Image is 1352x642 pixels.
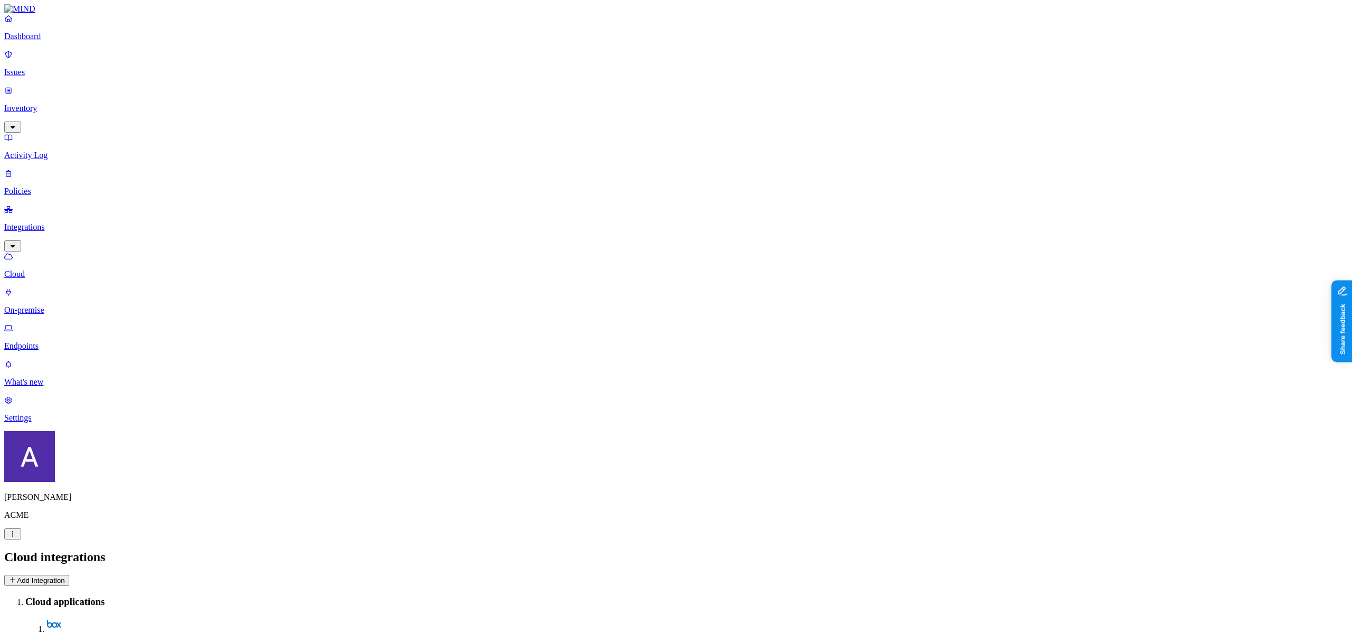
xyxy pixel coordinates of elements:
a: Integrations [4,204,1348,250]
p: Issues [4,68,1348,77]
p: Endpoints [4,341,1348,351]
p: On-premise [4,305,1348,315]
a: Settings [4,395,1348,423]
p: Inventory [4,104,1348,113]
a: Endpoints [4,323,1348,351]
p: [PERSON_NAME] [4,492,1348,502]
a: Cloud [4,252,1348,279]
img: MIND [4,4,35,14]
img: box [46,617,61,632]
p: What's new [4,377,1348,387]
p: Dashboard [4,32,1348,41]
p: Policies [4,187,1348,196]
img: Avigail Bronznick [4,431,55,482]
h2: Cloud integrations [4,550,1348,564]
a: What's new [4,359,1348,387]
a: Policies [4,169,1348,196]
h3: Cloud applications [25,596,1348,608]
button: Add Integration [4,575,69,586]
p: Activity Log [4,151,1348,160]
a: On-premise [4,287,1348,315]
p: Cloud [4,269,1348,279]
a: Activity Log [4,133,1348,160]
a: Dashboard [4,14,1348,41]
a: Inventory [4,86,1348,131]
a: MIND [4,4,1348,14]
p: Settings [4,413,1348,423]
p: Integrations [4,222,1348,232]
a: Issues [4,50,1348,77]
p: ACME [4,510,1348,520]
